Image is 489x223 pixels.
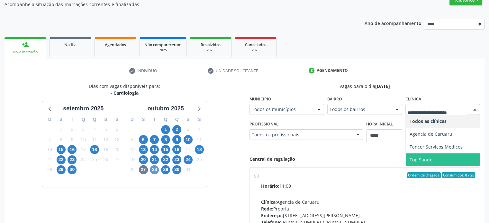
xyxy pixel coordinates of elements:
[407,172,441,178] span: Ordem de chegada
[172,125,181,134] span: quinta-feira, 2 de outubro de 2025
[261,205,475,212] div: Própria
[128,165,137,174] span: domingo, 26 de outubro de 2025
[101,125,110,134] span: sexta-feira, 5 de setembro de 2025
[161,135,170,144] span: quarta-feira, 8 de outubro de 2025
[57,145,66,154] span: segunda-feira, 15 de setembro de 2025
[57,155,66,164] span: segunda-feira, 22 de setembro de 2025
[68,145,77,154] span: terça-feira, 16 de setembro de 2025
[195,125,204,134] span: sábado, 4 de outubro de 2025
[145,104,186,113] div: outubro 2025
[126,115,138,124] div: D
[195,48,227,53] div: 2025
[79,155,88,164] span: quarta-feira, 24 de setembro de 2025
[161,155,170,164] span: quarta-feira, 22 de outubro de 2025
[89,90,160,96] div: - Cardiologia
[113,125,122,134] span: sábado, 6 de setembro de 2025
[64,42,77,47] span: Na fila
[67,115,78,124] div: T
[172,165,181,174] span: quinta-feira, 30 de outubro de 2025
[410,118,447,124] span: Todos as clínicas
[261,206,273,212] span: Rede:
[171,115,183,124] div: Q
[57,135,66,144] span: segunda-feira, 8 de setembro de 2025
[105,42,126,47] span: Agendados
[184,155,193,164] span: sexta-feira, 24 de outubro de 2025
[366,119,393,129] label: Hora inicial
[45,165,54,174] span: domingo, 28 de setembro de 2025
[261,212,283,219] span: Endereço:
[113,135,122,144] span: sábado, 13 de setembro de 2025
[150,165,159,174] span: terça-feira, 28 de outubro de 2025
[252,106,311,113] span: Todos os municípios
[161,165,170,174] span: quarta-feira, 29 de outubro de 2025
[195,135,204,144] span: sábado, 11 de outubro de 2025
[245,42,267,47] span: Cancelados
[240,48,272,53] div: 2025
[22,41,29,48] div: person_add
[161,145,170,154] span: quarta-feira, 15 de outubro de 2025
[160,115,171,124] div: Q
[139,135,148,144] span: segunda-feira, 6 de outubro de 2025
[150,155,159,164] span: terça-feira, 21 de outubro de 2025
[405,94,421,104] label: Clínica
[68,155,77,164] span: terça-feira, 23 de setembro de 2025
[45,155,54,164] span: domingo, 21 de setembro de 2025
[90,125,99,134] span: quinta-feira, 4 de setembro de 2025
[79,145,88,154] span: quarta-feira, 17 de setembro de 2025
[365,19,421,27] p: Ano de acompanhamento
[44,115,55,124] div: D
[101,145,110,154] span: sexta-feira, 19 de setembro de 2025
[138,115,149,124] div: S
[79,135,88,144] span: quarta-feira, 10 de setembro de 2025
[184,135,193,144] span: sexta-feira, 10 de outubro de 2025
[149,115,160,124] div: T
[128,145,137,154] span: domingo, 12 de outubro de 2025
[172,135,181,144] span: quinta-feira, 9 de outubro de 2025
[144,42,182,47] span: Não compareceram
[90,135,99,144] span: quinta-feira, 11 de setembro de 2025
[89,115,100,124] div: Q
[261,183,279,189] span: Horário:
[113,145,122,154] span: sábado, 20 de setembro de 2025
[57,125,66,134] span: segunda-feira, 1 de setembro de 2025
[45,135,54,144] span: domingo, 7 de setembro de 2025
[261,199,475,205] div: Agencia de Caruaru
[68,165,77,174] span: terça-feira, 30 de setembro de 2025
[101,135,110,144] span: sexta-feira, 12 de setembro de 2025
[57,165,66,174] span: segunda-feira, 29 de setembro de 2025
[330,106,389,113] span: Todos os bairros
[184,165,193,174] span: sexta-feira, 31 de outubro de 2025
[410,157,432,163] span: Top Saude
[9,50,42,55] div: Nova marcação
[150,135,159,144] span: terça-feira, 7 de outubro de 2025
[172,145,181,154] span: quinta-feira, 16 de outubro de 2025
[317,68,348,73] div: Agendamento
[249,94,271,104] label: Município
[68,125,77,134] span: terça-feira, 2 de setembro de 2025
[249,83,480,90] div: Vagas para o dia
[442,172,475,178] span: Consumidos: 8 / 25
[195,145,204,154] span: sábado, 18 de outubro de 2025
[195,155,204,164] span: sábado, 25 de outubro de 2025
[252,132,350,138] span: Todos os profissionais
[184,125,193,134] span: sexta-feira, 3 de outubro de 2025
[5,1,340,8] p: Acompanhe a situação das marcações correntes e finalizadas
[139,155,148,164] span: segunda-feira, 20 de outubro de 2025
[261,199,277,205] span: Clínica:
[249,119,278,129] label: Profissional
[128,135,137,144] span: domingo, 5 de outubro de 2025
[101,155,110,164] span: sexta-feira, 26 de setembro de 2025
[150,145,159,154] span: terça-feira, 14 de outubro de 2025
[172,155,181,164] span: quinta-feira, 23 de outubro de 2025
[55,115,67,124] div: S
[201,42,221,47] span: Resolvidos
[68,135,77,144] span: terça-feira, 9 de setembro de 2025
[375,83,390,89] span: [DATE]
[79,125,88,134] span: quarta-feira, 3 de setembro de 2025
[60,104,106,113] div: setembro 2025
[161,125,170,134] span: quarta-feira, 1 de outubro de 2025
[410,131,452,137] span: Agencia de Caruaru
[184,145,193,154] span: sexta-feira, 17 de outubro de 2025
[78,115,89,124] div: Q
[139,165,148,174] span: segunda-feira, 27 de outubro de 2025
